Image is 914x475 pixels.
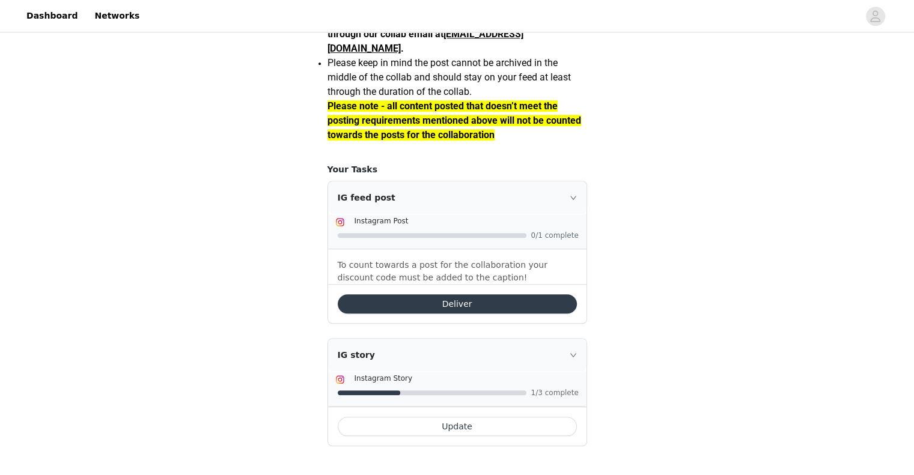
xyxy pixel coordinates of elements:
[328,28,523,54] span: [EMAIL_ADDRESS][DOMAIN_NAME]
[338,417,577,436] button: Update
[355,374,413,383] span: Instagram Story
[87,2,147,29] a: Networks
[328,163,587,176] h4: Your Tasks
[328,14,585,54] strong: Please update us on any delays that may occur with posting through our collab email at .
[870,7,881,26] div: avatar
[19,2,85,29] a: Dashboard
[531,232,579,239] span: 0/1 complete
[570,194,577,201] i: icon: right
[338,259,577,284] p: To count towards a post for the collaboration your discount code must be added to the caption!
[328,339,586,371] div: icon: rightIG story
[335,217,345,227] img: Instagram Icon
[328,57,571,97] span: Please keep in mind the post cannot be archived in the middle of the collab and should stay on yo...
[355,217,409,225] span: Instagram Post
[338,294,577,313] button: Deliver
[328,100,581,141] span: Please note - all content posted that doesn’t meet the posting requirements mentioned above will ...
[570,351,577,359] i: icon: right
[335,375,345,384] img: Instagram Icon
[531,389,579,396] span: 1/3 complete
[328,181,586,214] div: icon: rightIG feed post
